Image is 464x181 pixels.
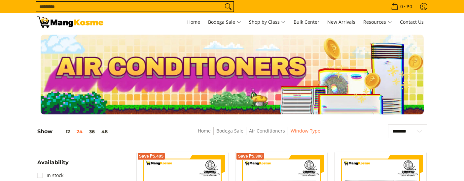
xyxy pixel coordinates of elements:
[249,128,285,134] a: Air Conditioners
[86,129,98,134] button: 36
[389,3,414,10] span: •
[406,4,413,9] span: ₱0
[208,18,241,26] span: Bodega Sale
[246,13,289,31] a: Shop by Class
[397,13,427,31] a: Contact Us
[324,13,359,31] a: New Arrivals
[198,128,211,134] a: Home
[37,170,63,181] a: In stock
[184,13,203,31] a: Home
[98,129,111,134] button: 48
[290,13,323,31] a: Bulk Center
[363,18,392,26] span: Resources
[238,154,263,158] span: Save ₱5,300
[294,19,319,25] span: Bulk Center
[37,128,111,135] h5: Show
[400,19,424,25] span: Contact Us
[216,128,243,134] a: Bodega Sale
[360,13,395,31] a: Resources
[110,13,427,31] nav: Main Menu
[53,129,73,134] button: 12
[291,127,320,135] span: Window Type
[223,2,233,12] button: Search
[73,129,86,134] button: 24
[249,18,286,26] span: Shop by Class
[139,154,164,158] span: Save ₱5,405
[37,16,103,28] img: Bodega Sale Aircon l Mang Kosme: Home Appliances Warehouse Sale Window Type
[399,4,404,9] span: 0
[327,19,355,25] span: New Arrivals
[37,160,69,170] summary: Open
[187,19,200,25] span: Home
[37,160,69,165] span: Availability
[205,13,244,31] a: Bodega Sale
[153,127,366,142] nav: Breadcrumbs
